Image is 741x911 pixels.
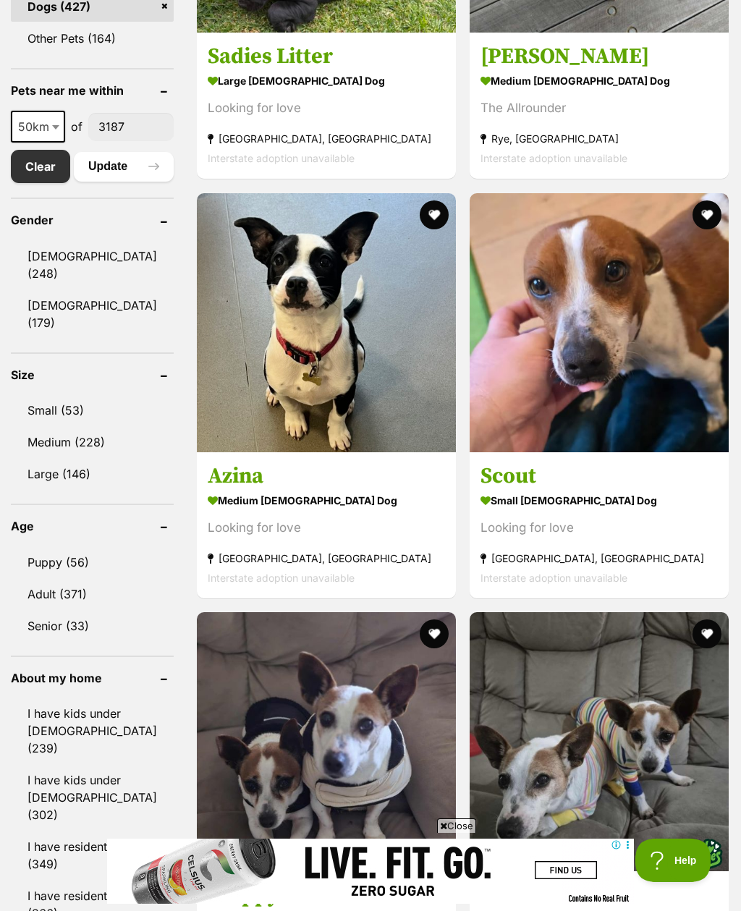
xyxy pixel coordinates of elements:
div: Looking for love [208,99,445,119]
span: Close [437,818,476,833]
a: Scout small [DEMOGRAPHIC_DATA] Dog Looking for love [GEOGRAPHIC_DATA], [GEOGRAPHIC_DATA] Intersta... [470,452,729,598]
strong: medium [DEMOGRAPHIC_DATA] Dog [208,490,445,511]
a: [DEMOGRAPHIC_DATA] (248) [11,241,174,289]
header: Gender [11,213,174,226]
header: About my home [11,671,174,685]
button: favourite [693,200,721,229]
img: Chippy - Jack Russell Terrier Dog [197,612,456,871]
a: I have resident dogs (349) [11,831,174,879]
a: I have kids under [DEMOGRAPHIC_DATA] (239) [11,698,174,763]
header: Size [11,368,174,381]
img: bonded besties [384,823,456,896]
strong: small [DEMOGRAPHIC_DATA] Dog [480,490,718,511]
div: Looking for love [208,518,445,538]
a: Small (53) [11,395,174,425]
div: The Allrounder [480,99,718,119]
img: Scout - Jack Russell Terrier Dog [470,193,729,452]
h3: Scout [480,462,718,490]
button: favourite [693,619,721,648]
img: Azina - Staffordshire Bull Terrier Dog [197,193,456,452]
span: of [71,118,82,135]
button: favourite [420,619,449,648]
a: Puppy (56) [11,547,174,577]
span: Interstate adoption unavailable [480,572,627,584]
a: Medium (228) [11,427,174,457]
span: 50km [11,111,65,143]
strong: Rye, [GEOGRAPHIC_DATA] [480,130,718,149]
h3: [PERSON_NAME] [480,43,718,71]
span: Interstate adoption unavailable [208,572,355,584]
strong: [GEOGRAPHIC_DATA], [GEOGRAPHIC_DATA] [208,548,445,568]
button: favourite [420,200,449,229]
button: Update [74,152,174,181]
a: Clear [11,150,70,183]
div: Looking for love [480,518,718,538]
span: 50km [12,116,64,137]
input: postcode [88,113,174,140]
header: Pets near me within [11,84,174,97]
h3: Azina [208,462,445,490]
img: bonded besties [656,823,729,896]
a: Azina medium [DEMOGRAPHIC_DATA] Dog Looking for love [GEOGRAPHIC_DATA], [GEOGRAPHIC_DATA] Interst... [197,452,456,598]
strong: medium [DEMOGRAPHIC_DATA] Dog [480,71,718,92]
a: [DEMOGRAPHIC_DATA] (179) [11,290,174,338]
iframe: Help Scout Beacon - Open [635,839,712,882]
span: Interstate adoption unavailable [208,153,355,165]
a: Large (146) [11,459,174,489]
span: Interstate adoption unavailable [480,153,627,165]
a: Other Pets (164) [11,23,174,54]
header: Age [11,520,174,533]
a: I have kids under [DEMOGRAPHIC_DATA] (302) [11,765,174,830]
a: Senior (33) [11,611,174,641]
img: Moo - Jack Russell Terrier Dog [470,612,729,871]
a: Sadies Litter large [DEMOGRAPHIC_DATA] Dog Looking for love [GEOGRAPHIC_DATA], [GEOGRAPHIC_DATA] ... [197,33,456,179]
a: [PERSON_NAME] medium [DEMOGRAPHIC_DATA] Dog The Allrounder Rye, [GEOGRAPHIC_DATA] Interstate adop... [470,33,729,179]
strong: [GEOGRAPHIC_DATA], [GEOGRAPHIC_DATA] [208,130,445,149]
h3: Sadies Litter [208,43,445,71]
a: Adult (371) [11,579,174,609]
iframe: Advertisement [107,839,634,904]
strong: [GEOGRAPHIC_DATA], [GEOGRAPHIC_DATA] [480,548,718,568]
strong: large [DEMOGRAPHIC_DATA] Dog [208,71,445,92]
